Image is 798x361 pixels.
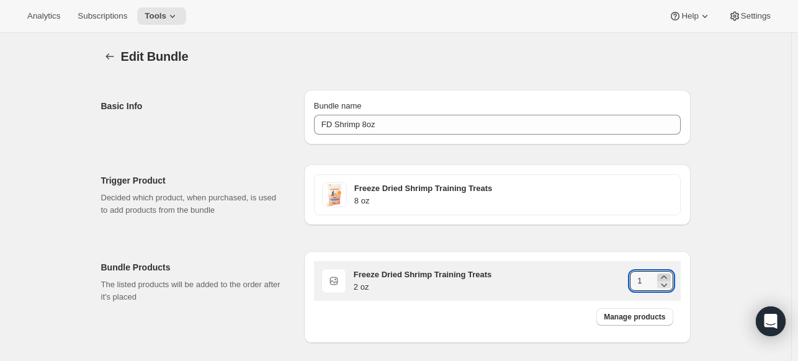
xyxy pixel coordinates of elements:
[721,7,778,25] button: Settings
[354,269,630,281] h3: Freeze Dried Shrimp Training Treats
[101,174,284,187] h2: Trigger Product
[70,7,135,25] button: Subscriptions
[322,182,347,207] img: Pupford_Amazon_Stk_Shrimp_1.jpg
[681,11,698,21] span: Help
[20,7,68,25] button: Analytics
[354,195,673,207] h4: 8 oz
[314,101,362,110] span: Bundle name
[101,100,284,112] h2: Basic Info
[101,48,119,65] button: Bundles
[314,115,681,135] input: ie. Smoothie box
[354,281,630,293] h4: 2 oz
[101,261,284,274] h2: Bundle Products
[756,306,786,336] div: Open Intercom Messenger
[596,308,673,326] button: Manage products
[354,182,673,195] h3: Freeze Dried Shrimp Training Treats
[137,7,186,25] button: Tools
[661,7,718,25] button: Help
[145,11,166,21] span: Tools
[101,279,284,303] p: The listed products will be added to the order after it's placed
[604,312,665,322] span: Manage products
[121,50,189,63] span: Edit Bundle
[27,11,60,21] span: Analytics
[101,192,284,216] p: Decided which product, when purchased, is used to add products from the bundle
[741,11,771,21] span: Settings
[78,11,127,21] span: Subscriptions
